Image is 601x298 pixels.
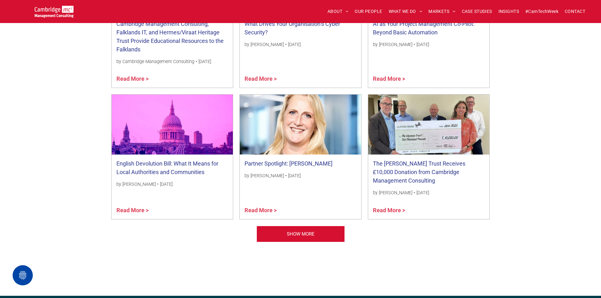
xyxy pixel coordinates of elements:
a: #CamTechWeek [522,7,562,16]
span: [DATE] [288,42,301,47]
span: [DATE] [198,59,211,64]
span: [DATE] [416,190,429,196]
a: A woman with long blonde hair is smiling at the camera. She is wearing a black top and a silver n... [240,95,361,155]
span: • [414,190,415,196]
span: by Cambridge Management Consulting [116,59,194,64]
span: by [PERSON_NAME] [373,190,412,196]
a: INSIGHTS [495,7,522,16]
a: OUR PEOPLE [351,7,385,16]
a: AI as Your Project Management Co-Pilot: Beyond Basic Automation [373,20,485,37]
a: Paul Turk | Senior Partner | Cambridge Management Consulting [256,226,345,242]
span: [DATE] [160,182,173,187]
a: Read More > [116,74,228,83]
span: [DATE] [416,42,429,47]
a: Partner Spotlight: [PERSON_NAME] [245,159,356,168]
a: CONTACT [562,7,588,16]
span: SHOW MORE [287,226,315,242]
a: What Drives Your Organisation’s Cyber Security? [245,20,356,37]
span: by [PERSON_NAME] [245,173,284,178]
span: • [157,182,159,187]
span: • [285,42,287,47]
span: by [PERSON_NAME] [245,42,284,47]
a: CASE STUDIES [459,7,495,16]
img: Cambridge MC Logo [35,6,74,18]
a: Cambridge MC Falklands team standing with Polly Marsh, CEO of the Ulysses Trust, holding a cheque [368,95,490,155]
a: WHAT WE DO [386,7,426,16]
a: St Pauls Cathedral [112,95,233,155]
span: by [PERSON_NAME] [373,42,412,47]
a: The [PERSON_NAME] Trust Receives £10,000 Donation from Cambridge Management Consulting [373,159,485,185]
a: Read More > [373,74,485,83]
a: Read More > [245,206,356,214]
a: Read More > [116,206,228,214]
span: • [196,59,197,64]
span: • [285,173,287,178]
a: ABOUT [324,7,352,16]
a: Cambridge Management Consulting, Falklands IT, and Hermes/Viraat Heritage Trust Provide Education... [116,20,228,54]
a: Your Business Transformed | Cambridge Management Consulting [35,7,74,13]
a: MARKETS [425,7,458,16]
a: Read More > [245,74,356,83]
span: • [414,42,415,47]
span: [DATE] [288,173,301,178]
a: English Devolution Bill: What It Means for Local Authorities and Communities [116,159,228,176]
a: Read More > [373,206,485,214]
span: by [PERSON_NAME] [116,182,156,187]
